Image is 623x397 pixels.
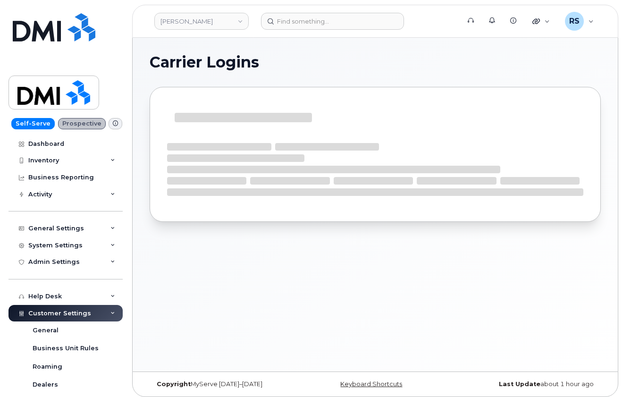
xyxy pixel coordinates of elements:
a: Keyboard Shortcuts [340,380,402,388]
span: Carrier Logins [150,55,259,69]
strong: Last Update [499,380,540,388]
div: MyServe [DATE]–[DATE] [150,380,300,388]
strong: Copyright [157,380,191,388]
div: about 1 hour ago [450,380,601,388]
